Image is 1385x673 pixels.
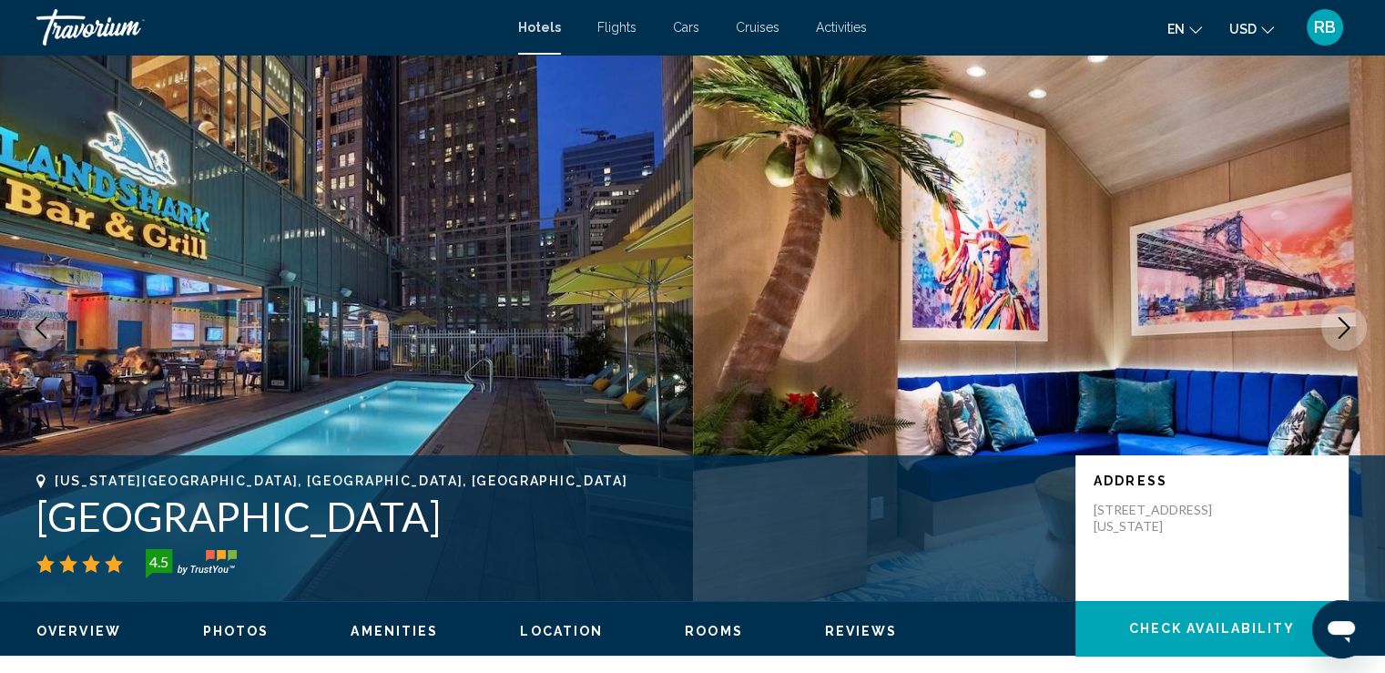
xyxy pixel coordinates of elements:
button: Check Availability [1075,601,1349,656]
span: Photos [203,624,270,638]
iframe: Button to launch messaging window [1312,600,1370,658]
button: Next image [1321,305,1367,351]
button: Amenities [351,623,438,639]
a: Cars [673,20,699,35]
button: User Menu [1301,8,1349,46]
button: Reviews [825,623,898,639]
a: Cruises [736,20,779,35]
span: Reviews [825,624,898,638]
span: en [1167,22,1185,36]
div: 4.5 [140,551,177,573]
span: RB [1314,18,1336,36]
a: Activities [816,20,867,35]
img: trustyou-badge-hor.svg [146,549,237,578]
button: Location [520,623,603,639]
span: USD [1229,22,1257,36]
span: Location [520,624,603,638]
p: [STREET_ADDRESS][US_STATE] [1094,502,1239,535]
button: Photos [203,623,270,639]
span: Rooms [685,624,743,638]
span: Check Availability [1129,622,1296,637]
span: [US_STATE][GEOGRAPHIC_DATA], [GEOGRAPHIC_DATA], [GEOGRAPHIC_DATA] [55,474,627,488]
button: Change language [1167,15,1202,42]
span: Overview [36,624,121,638]
p: Address [1094,474,1330,488]
a: Travorium [36,9,500,46]
button: Previous image [18,305,64,351]
a: Flights [597,20,636,35]
a: Hotels [518,20,561,35]
h1: [GEOGRAPHIC_DATA] [36,493,1057,540]
button: Rooms [685,623,743,639]
span: Amenities [351,624,438,638]
button: Change currency [1229,15,1274,42]
button: Overview [36,623,121,639]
